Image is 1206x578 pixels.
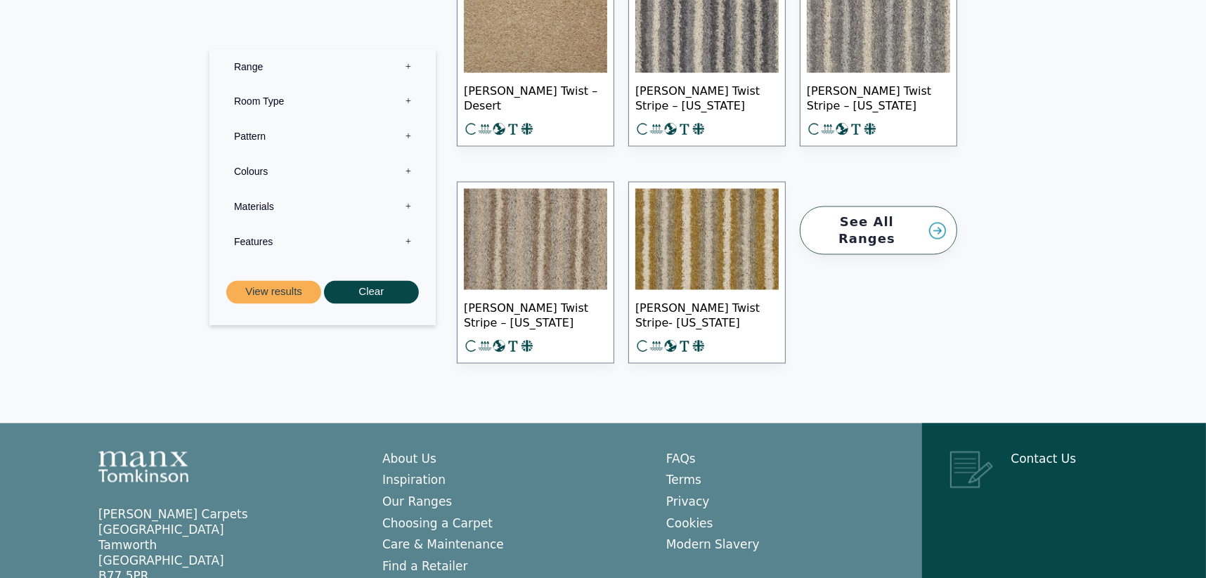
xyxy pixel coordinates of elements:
a: Choosing a Carpet [382,517,493,531]
label: Room Type [220,84,425,119]
span: [PERSON_NAME] Twist Stripe – [US_STATE] [464,290,607,339]
img: Tomkinson Twist - Alabama stripe [635,189,779,290]
span: [PERSON_NAME] Twist Stripe- [US_STATE] [635,290,779,339]
label: Colours [220,155,425,190]
a: About Us [382,452,436,466]
button: Clear [324,281,419,304]
img: Tomkinson Twist - Oklahoma [464,189,607,290]
a: Privacy [666,495,710,509]
a: Cookies [666,517,713,531]
a: Inspiration [382,473,446,487]
a: Find a Retailer [382,560,468,574]
a: [PERSON_NAME] Twist Stripe – [US_STATE] [457,182,614,364]
a: Modern Slavery [666,538,760,552]
label: Materials [220,190,425,225]
label: Features [220,225,425,260]
a: See All Ranges [800,206,957,255]
button: View results [226,281,321,304]
a: [PERSON_NAME] Twist Stripe- [US_STATE] [628,182,786,364]
span: [PERSON_NAME] Twist – Desert [464,73,607,122]
label: Range [220,49,425,84]
span: [PERSON_NAME] Twist Stripe – [US_STATE] [807,73,950,122]
label: Pattern [220,119,425,155]
a: Care & Maintenance [382,538,504,552]
span: [PERSON_NAME] Twist Stripe – [US_STATE] [635,73,779,122]
a: Terms [666,473,701,487]
a: Our Ranges [382,495,452,509]
a: FAQs [666,452,696,466]
img: Manx Tomkinson Logo [98,452,188,482]
a: Contact Us [1011,452,1077,466]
